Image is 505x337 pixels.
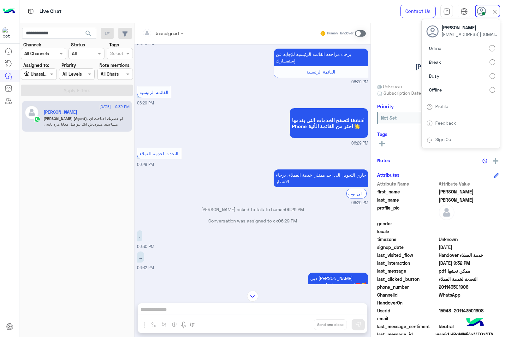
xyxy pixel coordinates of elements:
span: null [439,299,499,306]
a: Sign Out [435,137,453,142]
input: Online [489,45,495,51]
span: null [439,315,499,322]
span: القائمة الرئيسية [306,69,335,74]
span: timezone [377,236,437,243]
span: Ahmed [439,197,499,203]
img: WhatsApp [34,116,40,122]
small: Human Handover [327,31,353,36]
span: 06:29 PM [285,207,304,212]
img: tab [426,120,433,127]
span: [DATE] - 9:32 PM [99,104,129,109]
h6: Attributes [377,172,400,178]
span: 201143501908 [439,284,499,290]
p: 22/8/2025, 6:32 PM [137,251,144,263]
label: Priority [62,62,76,68]
span: last_name [377,197,437,203]
span: email [377,315,437,322]
span: ChannelId [377,292,437,298]
p: Live Chat [39,7,62,16]
h6: Tags [377,131,499,137]
span: 2 [439,292,499,298]
img: Logo [3,5,15,18]
span: [PERSON_NAME] (Agent) [44,116,87,121]
span: Attribute Value [439,180,499,187]
span: Offline [429,86,442,93]
span: لتصفح الخدمات التى يقدمها Dubai Phone اختر من القائمة الأتية 🌟 [292,117,366,129]
span: locale [377,228,437,235]
h6: Priority [377,103,394,109]
h6: Notes [377,157,390,163]
p: 22/8/2025, 9:25 PM [308,273,368,290]
input: Busy [490,73,495,79]
span: 06:29 PM [351,200,368,206]
span: ممكن تعبتيها pdf [439,268,499,274]
span: 2025-03-11T14:04:58.543Z [439,244,499,251]
span: first_name [377,188,437,195]
span: 06:29 PM [351,140,368,146]
p: Conversation was assigned to cx [137,217,368,224]
img: notes [482,158,487,163]
span: 06:32 PM [137,265,154,270]
span: UserId [377,307,437,314]
img: 1403182699927242 [3,27,14,39]
div: الرجوع الى بوت [346,189,367,198]
span: 06:29 PM [137,41,154,46]
span: 0 [439,323,499,330]
span: search [85,30,92,37]
span: 15948_201143501908 [439,307,499,314]
span: profile_pic [377,204,437,219]
span: gender [377,220,437,227]
span: last_interaction [377,260,437,266]
img: tab [443,8,450,15]
span: 06:29 PM [137,162,154,167]
span: Attribute Name [377,180,437,187]
a: Contact Us [400,5,436,18]
span: Unknown [377,83,402,90]
span: Handover خدمة العملاء [439,252,499,258]
button: Apply Filters [21,85,133,96]
button: search [81,28,96,41]
span: signup_date [377,244,437,251]
input: Offline [490,87,495,93]
span: Kareem [439,188,499,195]
span: [PERSON_NAME] [442,24,498,31]
span: Online [429,45,441,51]
span: التحدث لخدمة العملاء [439,276,499,282]
a: Feedback [435,120,456,126]
input: Break [490,59,495,65]
h5: Kareem Ahmed [44,109,77,115]
span: last_message [377,268,437,274]
img: defaultAdmin.png [439,204,454,220]
p: [PERSON_NAME] asked to talk to human [137,206,368,213]
span: last_clicked_button [377,276,437,282]
label: Note mentions [99,62,129,68]
span: القائمة الرئيسية [140,90,168,95]
span: التحدث لخدمة العملاء [140,151,178,156]
p: 22/8/2025, 6:30 PM [137,230,142,241]
img: tab [27,7,35,15]
span: Unknown [439,236,499,243]
img: add [493,158,498,164]
img: scroll [247,291,258,302]
div: Select [109,50,123,58]
span: 06:30 PM [137,244,154,249]
span: phone_number [377,284,437,290]
span: Subscription Date : [DATE] [383,90,438,96]
button: Send and close [314,319,347,330]
span: HandoverOn [377,299,437,306]
label: Status [71,41,85,48]
span: last_message_sentiment [377,323,437,330]
span: 06:29 PM [351,79,368,85]
label: Tags [109,41,119,48]
img: hulul-logo.png [464,312,486,334]
span: 06:29 PM [137,101,154,105]
span: 2025-08-22T18:32:02.987Z [439,260,499,266]
span: Break [429,59,441,65]
span: last_visited_flow [377,252,437,258]
span: 06:29 PM [278,218,297,223]
p: 22/8/2025, 6:29 PM [274,49,368,66]
label: Assigned to: [23,62,49,68]
span: null [439,228,499,235]
img: tab [426,137,433,143]
img: tab [426,104,433,110]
